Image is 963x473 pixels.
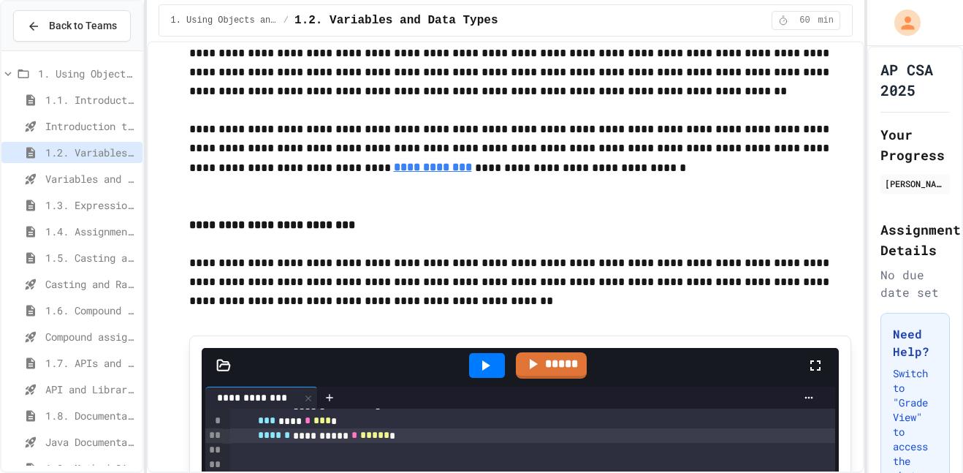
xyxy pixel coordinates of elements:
[45,145,137,160] span: 1.2. Variables and Data Types
[880,219,950,260] h2: Assignment Details
[283,15,289,26] span: /
[45,408,137,423] span: 1.8. Documentation with Comments and Preconditions
[38,66,137,81] span: 1. Using Objects and Methods
[45,303,137,318] span: 1.6. Compound Assignment Operators
[879,6,924,39] div: My Account
[45,329,137,344] span: Compound assignment operators - Quiz
[45,118,137,134] span: Introduction to Algorithms, Programming, and Compilers
[885,177,945,190] div: [PERSON_NAME]
[45,382,137,397] span: API and Libraries - Topic 1.7
[45,276,137,292] span: Casting and Ranges of variables - Quiz
[880,266,950,301] div: No due date set
[880,59,950,100] h1: AP CSA 2025
[49,18,117,34] span: Back to Teams
[880,124,950,165] h2: Your Progress
[45,250,137,265] span: 1.5. Casting and Ranges of Values
[45,92,137,107] span: 1.1. Introduction to Algorithms, Programming, and Compilers
[818,15,834,26] span: min
[294,12,498,29] span: 1.2. Variables and Data Types
[893,325,937,360] h3: Need Help?
[45,171,137,186] span: Variables and Data Types - Quiz
[45,224,137,239] span: 1.4. Assignment and Input
[171,15,278,26] span: 1. Using Objects and Methods
[45,434,137,450] span: Java Documentation with Comments - Topic 1.8
[13,10,131,42] button: Back to Teams
[45,355,137,371] span: 1.7. APIs and Libraries
[793,15,816,26] span: 60
[45,197,137,213] span: 1.3. Expressions and Output [New]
